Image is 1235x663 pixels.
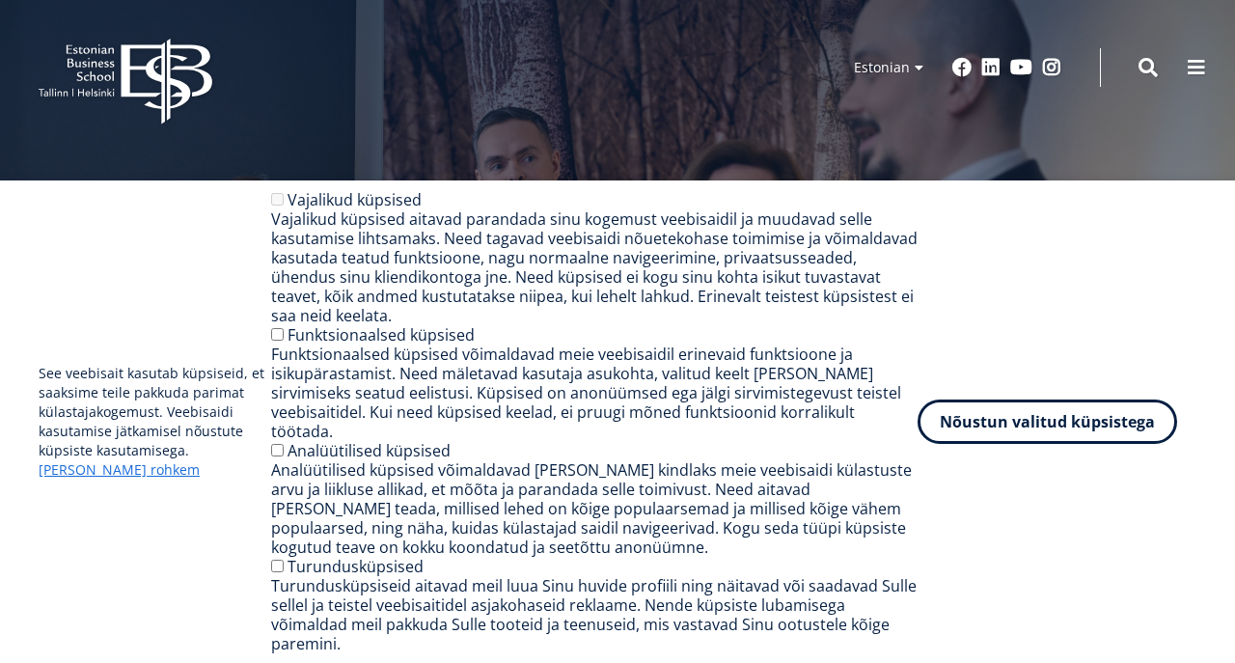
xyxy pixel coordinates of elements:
label: Analüütilised küpsised [288,440,451,461]
button: Nõustun valitud küpsistega [918,400,1177,444]
div: Turundusküpsiseid aitavad meil luua Sinu huvide profiili ning näitavad või saadavad Sulle sellel ... [271,576,918,653]
label: Vajalikud küpsised [288,189,422,210]
label: Funktsionaalsed küpsised [288,324,475,345]
label: Turundusküpsised [288,556,424,577]
a: [PERSON_NAME] rohkem [39,460,200,480]
a: Instagram [1042,58,1061,77]
div: Analüütilised küpsised võimaldavad [PERSON_NAME] kindlaks meie veebisaidi külastuste arvu ja liik... [271,460,918,557]
a: Youtube [1010,58,1032,77]
a: Facebook [952,58,972,77]
p: See veebisait kasutab küpsiseid, et saaksime teile pakkuda parimat külastajakogemust. Veebisaidi ... [39,364,271,480]
a: Linkedin [981,58,1001,77]
div: Vajalikud küpsised aitavad parandada sinu kogemust veebisaidil ja muudavad selle kasutamise lihts... [271,209,918,325]
div: Funktsionaalsed küpsised võimaldavad meie veebisaidil erinevaid funktsioone ja isikupärastamist. ... [271,345,918,441]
